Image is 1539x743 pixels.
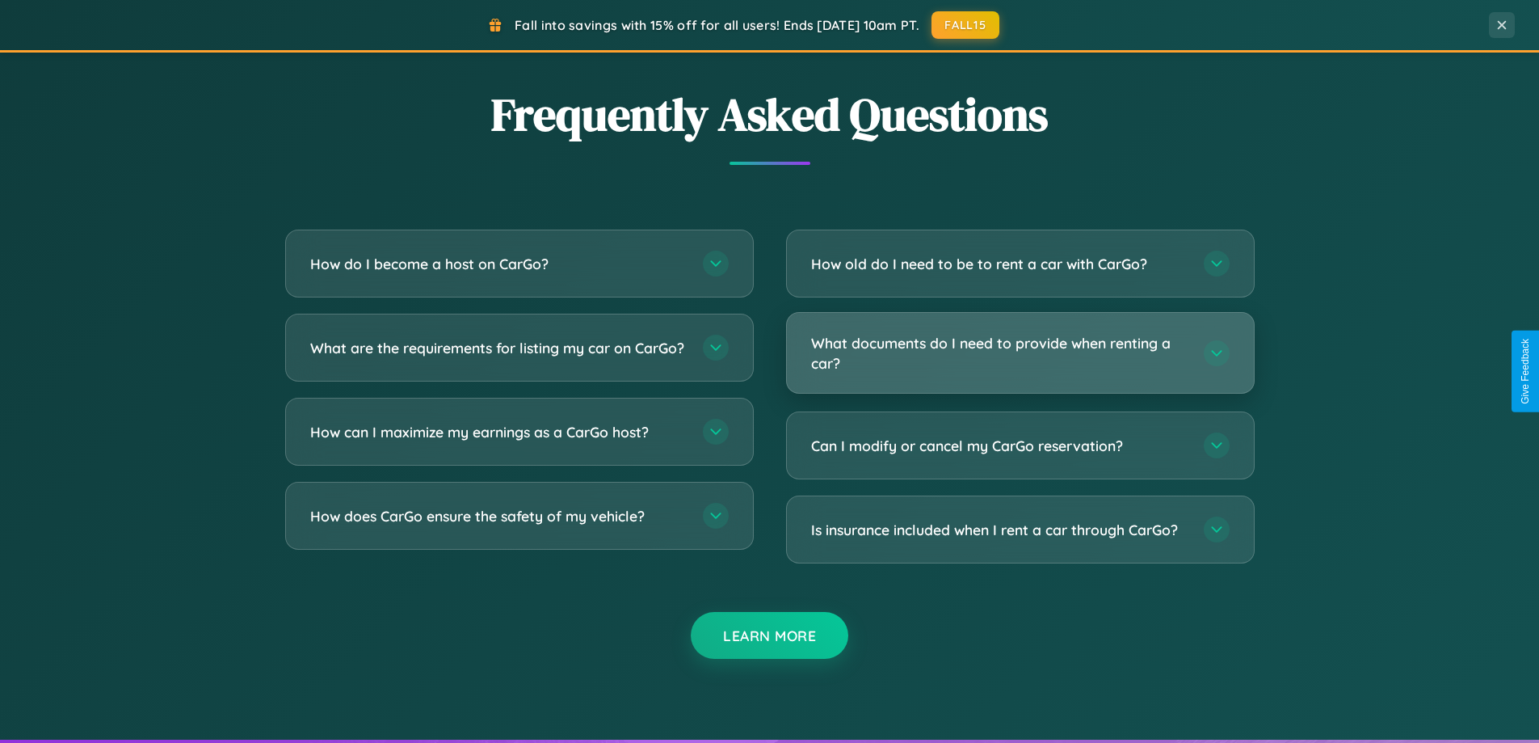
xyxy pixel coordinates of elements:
h3: How can I maximize my earnings as a CarGo host? [310,422,687,442]
h3: Is insurance included when I rent a car through CarGo? [811,520,1188,540]
button: FALL15 [931,11,999,39]
h3: How old do I need to be to rent a car with CarGo? [811,254,1188,274]
h2: Frequently Asked Questions [285,83,1255,146]
h3: What are the requirements for listing my car on CarGo? [310,338,687,358]
h3: How do I become a host on CarGo? [310,254,687,274]
h3: What documents do I need to provide when renting a car? [811,333,1188,373]
span: Fall into savings with 15% off for all users! Ends [DATE] 10am PT. [515,17,919,33]
h3: Can I modify or cancel my CarGo reservation? [811,436,1188,456]
button: Learn More [691,612,848,659]
h3: How does CarGo ensure the safety of my vehicle? [310,506,687,526]
div: Give Feedback [1520,339,1531,404]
